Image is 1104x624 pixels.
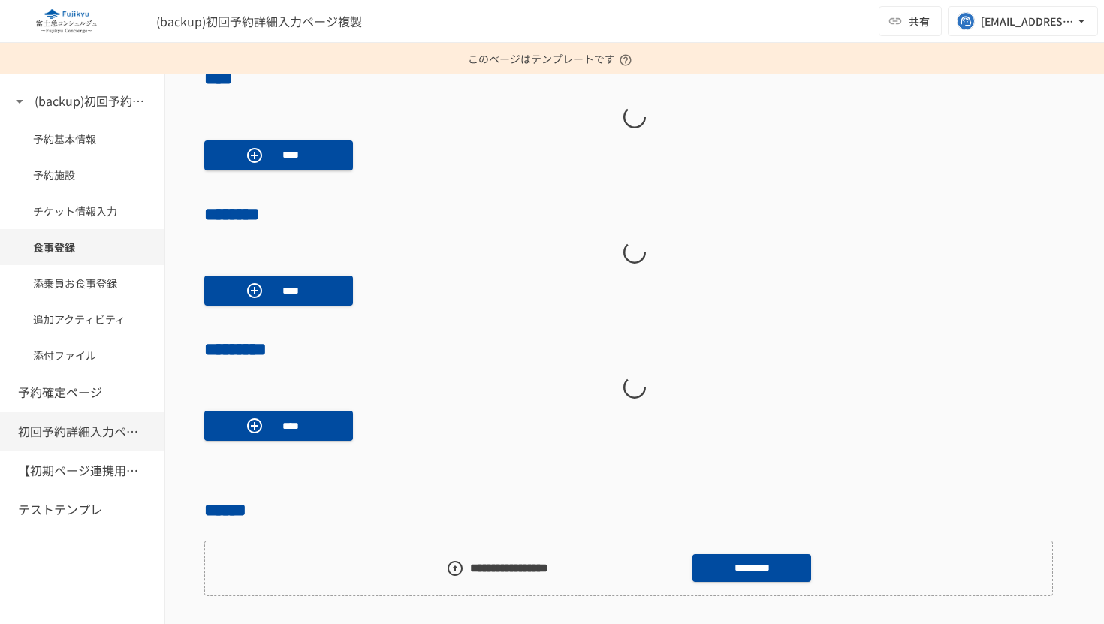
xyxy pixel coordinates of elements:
span: 添乗員お食事登録 [33,275,131,291]
span: (backup)初回予約詳細入力ページ複製 [156,12,362,30]
p: このページはテンプレートです [468,43,636,74]
div: [EMAIL_ADDRESS][DOMAIN_NAME] [981,12,1074,31]
h6: 予約確定ページ [18,383,102,402]
button: 共有 [879,6,942,36]
span: 追加アクティビティ [33,311,131,327]
span: 添付ファイル [33,347,131,363]
span: 予約施設 [33,167,131,183]
h6: (backup)初回予約詳細入力ページ複製 [35,92,155,111]
span: チケット情報入力 [33,203,131,219]
h6: 初回予約詳細入力ページ [18,422,138,442]
span: 食事登録 [33,239,131,255]
h6: テストテンプレ [18,500,102,520]
img: eQeGXtYPV2fEKIA3pizDiVdzO5gJTl2ahLbsPaD2E4R [18,9,114,33]
h6: 【初期ページ連携用】SFAの会社から連携 [18,461,138,481]
span: 予約基本情報 [33,131,131,147]
button: [EMAIL_ADDRESS][DOMAIN_NAME] [948,6,1098,36]
span: 共有 [909,13,930,29]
